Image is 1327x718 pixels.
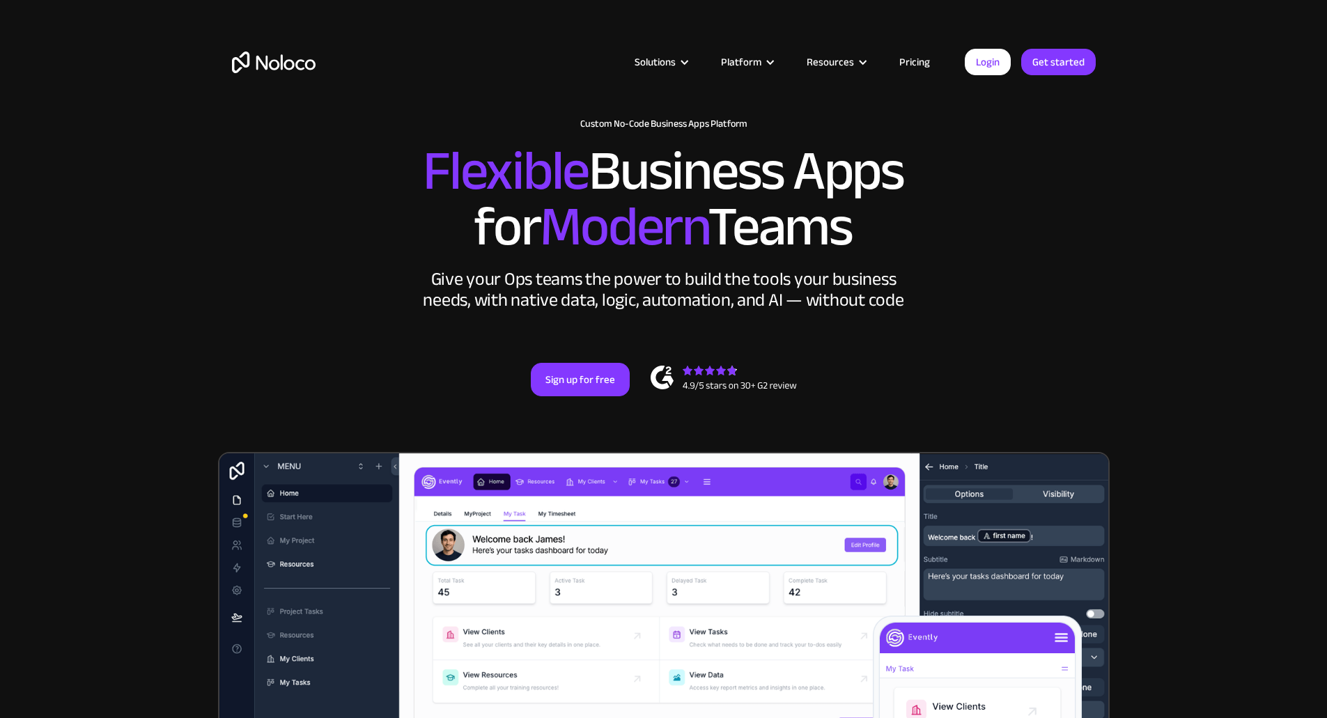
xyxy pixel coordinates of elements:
span: Modern [540,175,708,279]
div: Solutions [617,53,704,71]
div: Platform [704,53,789,71]
div: Platform [721,53,761,71]
div: Resources [789,53,882,71]
h2: Business Apps for Teams [232,143,1096,255]
div: Give your Ops teams the power to build the tools your business needs, with native data, logic, au... [420,269,908,311]
div: Resources [807,53,854,71]
a: Pricing [882,53,947,71]
a: home [232,52,316,73]
a: Login [965,49,1011,75]
span: Flexible [423,119,589,223]
div: Solutions [635,53,676,71]
a: Sign up for free [531,363,630,396]
a: Get started [1021,49,1096,75]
